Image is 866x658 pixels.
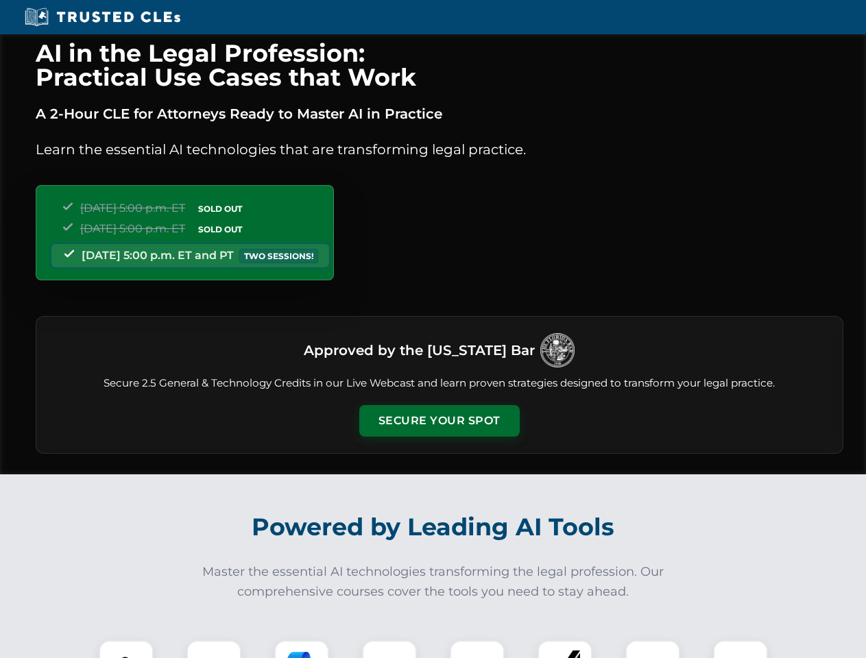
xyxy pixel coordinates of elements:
span: SOLD OUT [193,222,247,236]
span: SOLD OUT [193,202,247,216]
span: [DATE] 5:00 p.m. ET [80,202,185,215]
span: [DATE] 5:00 p.m. ET [80,222,185,235]
p: A 2-Hour CLE for Attorneys Ready to Master AI in Practice [36,103,843,125]
img: Trusted CLEs [21,7,184,27]
h1: AI in the Legal Profession: Practical Use Cases that Work [36,41,843,89]
img: Logo [540,333,575,367]
h2: Powered by Leading AI Tools [53,503,813,551]
button: Secure Your Spot [359,405,520,437]
p: Secure 2.5 General & Technology Credits in our Live Webcast and learn proven strategies designed ... [53,376,826,391]
h3: Approved by the [US_STATE] Bar [304,338,535,363]
p: Learn the essential AI technologies that are transforming legal practice. [36,138,843,160]
p: Master the essential AI technologies transforming the legal profession. Our comprehensive courses... [193,562,673,602]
